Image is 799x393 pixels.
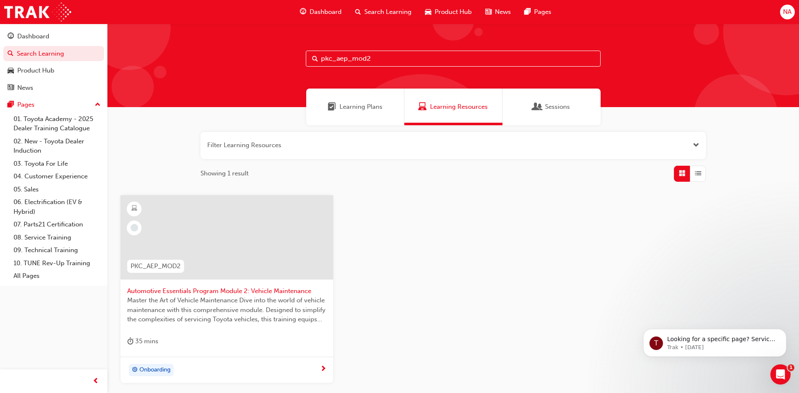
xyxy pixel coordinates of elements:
[120,195,333,383] a: PKC_AEP_MOD2Automotive Essentials Program Module 2: Vehicle MaintenanceMaster the Art of Vehicle ...
[3,27,104,97] button: DashboardSearch LearningProduct HubNews
[783,7,791,17] span: NA
[10,257,104,270] a: 10. TUNE Rev-Up Training
[93,376,99,387] span: prev-icon
[495,7,511,17] span: News
[10,269,104,283] a: All Pages
[693,140,699,150] button: Open the filter
[339,102,382,112] span: Learning Plans
[524,7,531,17] span: pages-icon
[10,218,104,231] a: 07. Parts21 Certification
[485,7,492,17] span: news-icon
[695,169,701,178] span: List
[10,231,104,244] a: 08. Service Training
[131,261,181,271] span: PKC_AEP_MOD2
[502,89,601,125] a: SessionsSessions
[364,7,412,17] span: Search Learning
[404,89,502,125] a: Learning ResourcesLearning Resources
[534,7,551,17] span: Pages
[310,7,342,17] span: Dashboard
[10,196,104,218] a: 06. Electrification (EV & Hybrid)
[355,7,361,17] span: search-icon
[3,80,104,96] a: News
[127,336,134,347] span: duration-icon
[10,170,104,183] a: 04. Customer Experience
[131,203,137,214] span: learningResourceType_ELEARNING-icon
[518,3,558,21] a: pages-iconPages
[320,366,326,373] span: next-icon
[8,50,13,58] span: search-icon
[200,169,249,178] span: Showing 1 result
[95,100,101,110] span: up-icon
[8,67,14,75] span: car-icon
[3,97,104,113] button: Pages
[10,183,104,196] a: 05. Sales
[10,157,104,170] a: 03. Toyota For Life
[533,102,542,112] span: Sessions
[788,364,794,371] span: 1
[312,54,318,64] span: Search
[435,7,472,17] span: Product Hub
[545,102,570,112] span: Sessions
[132,365,138,376] span: target-icon
[131,224,138,231] span: learningRecordVerb_NONE-icon
[425,7,431,17] span: car-icon
[306,89,404,125] a: Learning PlansLearning Plans
[679,169,685,178] span: Grid
[17,32,49,41] div: Dashboard
[3,63,104,78] a: Product Hub
[328,102,336,112] span: Learning Plans
[478,3,518,21] a: news-iconNews
[127,336,158,347] div: 35 mins
[770,364,791,385] iframe: Intercom live chat
[4,3,71,22] img: Trak
[418,3,478,21] a: car-iconProduct Hub
[418,102,427,112] span: Learning Resources
[127,296,326,324] span: Master the Art of Vehicle Maintenance Dive into the world of vehicle maintenance with this compre...
[10,135,104,157] a: 02. New - Toyota Dealer Induction
[17,100,35,110] div: Pages
[631,311,799,370] iframe: Intercom notifications message
[8,84,14,92] span: news-icon
[10,113,104,135] a: 01. Toyota Academy - 2025 Dealer Training Catalogue
[139,365,171,375] span: Onboarding
[780,5,795,19] button: NA
[3,29,104,44] a: Dashboard
[293,3,348,21] a: guage-iconDashboard
[300,7,306,17] span: guage-icon
[430,102,488,112] span: Learning Resources
[17,66,54,75] div: Product Hub
[10,244,104,257] a: 09. Technical Training
[8,101,14,109] span: pages-icon
[306,51,601,67] input: Search...
[348,3,418,21] a: search-iconSearch Learning
[8,33,14,40] span: guage-icon
[3,46,104,62] a: Search Learning
[17,83,33,93] div: News
[127,286,326,296] span: Automotive Essentials Program Module 2: Vehicle Maintenance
